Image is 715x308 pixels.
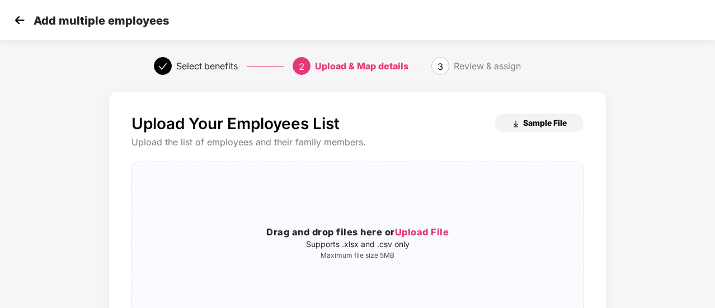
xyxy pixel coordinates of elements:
[438,61,443,72] span: 3
[176,57,238,75] div: Select benefits
[523,117,567,128] span: Sample File
[132,225,583,240] h3: Drag and drop files here or
[158,62,167,71] span: check
[34,14,169,27] p: Add multiple employees
[131,136,584,148] div: Upload the list of employees and their family members.
[132,240,583,249] p: Supports .xlsx and .csv only
[511,120,520,129] img: download_icon
[315,57,408,75] div: Upload & Map details
[131,114,340,133] p: Upload Your Employees List
[299,61,304,72] span: 2
[454,57,521,75] div: Review & assign
[495,114,584,132] button: Sample File
[132,251,583,260] p: Maximum file size 5MB
[395,226,449,238] span: Upload File
[11,12,28,29] img: svg+xml;base64,PHN2ZyB4bWxucz0iaHR0cDovL3d3dy53My5vcmcvMjAwMC9zdmciIHdpZHRoPSIzMCIgaGVpZ2h0PSIzMC...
